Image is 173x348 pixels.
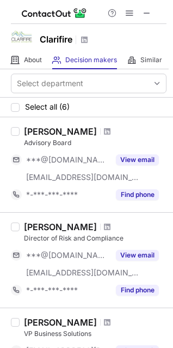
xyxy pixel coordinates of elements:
[116,285,159,296] button: Reveal Button
[24,221,97,232] div: [PERSON_NAME]
[24,126,97,137] div: [PERSON_NAME]
[116,189,159,200] button: Reveal Button
[116,250,159,261] button: Reveal Button
[24,233,166,243] div: Director of Risk and Compliance
[26,155,109,165] span: ***@[DOMAIN_NAME]
[24,138,166,148] div: Advisory Board
[11,27,33,49] img: 6f84e2ffbf0b3fd241dd24aacd2275bd
[17,78,83,89] div: Select department
[26,172,139,182] span: [EMAIL_ADDRESS][DOMAIN_NAME]
[24,317,97,328] div: [PERSON_NAME]
[116,154,159,165] button: Reveal Button
[40,33,72,46] h1: Clarifire
[26,268,139,278] span: [EMAIL_ADDRESS][DOMAIN_NAME]
[24,329,166,339] div: VP Business Solutions
[25,103,70,111] span: Select all (6)
[26,250,109,260] span: ***@[DOMAIN_NAME]
[65,56,117,64] span: Decision makers
[24,56,42,64] span: About
[22,7,87,20] img: ContactOut v5.3.10
[140,56,162,64] span: Similar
